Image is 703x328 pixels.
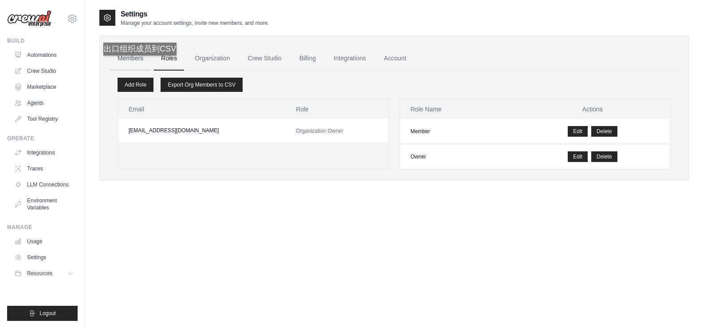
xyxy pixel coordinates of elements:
[400,144,515,170] td: Owner
[110,47,150,71] a: Members
[121,20,269,27] p: Manage your account settings, invite new members, and more.
[400,119,515,144] td: Member
[591,126,617,137] button: Delete
[154,47,184,71] a: Roles
[161,78,243,92] a: Export Org Members to CSV
[7,306,78,321] button: Logout
[7,37,78,44] div: Build
[296,128,343,134] span: Organization Owner
[11,234,78,249] a: Usage
[568,126,588,137] a: Edit
[377,47,413,71] a: Account
[7,10,51,27] img: Logo
[400,99,515,119] th: Role Name
[11,96,78,110] a: Agents
[11,80,78,94] a: Marketplace
[11,178,78,192] a: LLM Connections
[591,151,617,162] button: Delete
[27,270,52,277] span: Resources
[11,64,78,78] a: Crew Studio
[11,112,78,126] a: Tool Registry
[7,135,78,142] div: Operate
[11,266,78,281] button: Resources
[11,250,78,265] a: Settings
[11,48,78,62] a: Automations
[11,162,78,176] a: Traces
[292,47,323,71] a: Billing
[118,119,285,142] td: [EMAIL_ADDRESS][DOMAIN_NAME]
[121,9,269,20] h2: Settings
[11,194,78,215] a: Environment Variables
[118,99,285,119] th: Email
[188,47,237,71] a: Organization
[515,99,670,119] th: Actions
[118,78,153,92] a: Add Role
[326,47,373,71] a: Integrations
[568,151,588,162] a: Edit
[285,99,388,119] th: Role
[39,310,56,317] span: Logout
[7,224,78,231] div: Manage
[241,47,289,71] a: Crew Studio
[11,146,78,160] a: Integrations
